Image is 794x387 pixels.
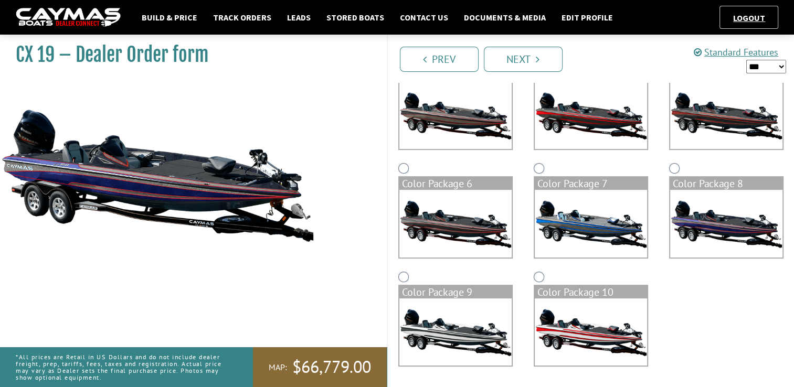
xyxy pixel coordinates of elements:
a: Prev [400,47,479,72]
img: color_package_310.png [399,298,512,365]
img: color_package_311.png [535,298,647,365]
a: Logout [728,13,770,23]
div: Color Package 7 [535,177,647,190]
a: MAP:$66,779.00 [253,347,387,387]
a: Contact Us [395,10,453,24]
img: color_package_304.png [399,82,512,149]
a: Leads [282,10,316,24]
p: *All prices are Retail in US Dollars and do not include dealer freight, prep, tariffs, fees, taxe... [16,348,229,386]
img: color_package_308.png [535,190,647,257]
img: color_package_305.png [535,82,647,149]
img: caymas-dealer-connect-2ed40d3bc7270c1d8d7ffb4b79bf05adc795679939227970def78ec6f6c03838.gif [16,8,121,27]
div: Color Package 9 [399,286,512,298]
a: Stored Boats [321,10,389,24]
div: Color Package 8 [670,177,782,190]
a: Next [484,47,563,72]
img: color_package_309.png [670,190,782,257]
span: MAP: [269,362,287,373]
a: Documents & Media [459,10,551,24]
a: Track Orders [208,10,277,24]
img: color_package_306.png [670,82,782,149]
div: Color Package 6 [399,177,512,190]
a: Build & Price [136,10,203,24]
a: Edit Profile [556,10,618,24]
a: Standard Features [694,46,778,58]
img: color_package_307.png [399,190,512,257]
h1: CX 19 – Dealer Order form [16,43,361,67]
div: Color Package 10 [535,286,647,298]
span: $66,779.00 [292,356,371,378]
